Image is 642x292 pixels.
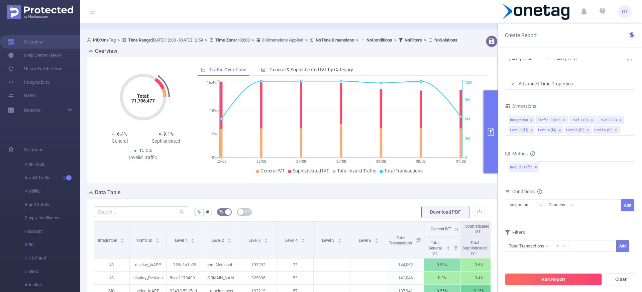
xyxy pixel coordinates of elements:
[392,38,399,43] span: >
[245,210,249,214] i: icon: table
[434,38,457,43] b: No Solutions
[8,75,49,89] a: Integrations
[8,49,62,62] a: Help Center (New)
[431,227,451,231] span: General IVT
[389,235,413,245] span: Total Transactions
[539,203,543,208] i: icon: down
[130,272,166,284] p: display_Desktop
[203,272,240,284] p: [DOMAIN_NAME]
[87,38,457,43] span: OneTag [DATE] 12:00 - [DATE] 12:59 +00:00
[201,67,206,72] i: icon: line-chart
[175,238,188,243] span: Level 1
[207,81,217,85] tspan: 16.4%
[203,38,209,43] span: >
[206,209,209,215] span: #
[87,38,93,42] i: icon: user
[428,240,442,256] span: Total General IVT
[301,237,305,239] i: icon: caret-up
[509,163,539,172] span: Invalid Traffic
[488,237,497,258] i: Filter menu
[461,259,497,271] p: 3.6%
[570,203,574,208] i: icon: down
[95,47,117,55] h2: Overview
[465,136,470,141] tspan: 3M
[136,238,153,243] span: Traffic ID
[25,171,80,185] span: Invalid Traffic
[25,211,80,225] span: Supply Intelligence
[594,126,613,135] div: Level 6 (l6)
[535,163,537,171] span: ✕
[264,237,268,241] div: Sort
[354,38,360,43] span: >
[538,126,556,135] div: Level 4 (l4)
[301,240,305,242] i: icon: caret-down
[303,38,310,43] span: >
[509,200,533,211] div: Integration
[130,259,166,271] p: display_InAPP
[164,131,174,137] span: 9.1%
[421,206,469,218] button: Download PDF
[558,129,561,133] i: icon: close
[191,237,195,241] div: Sort
[447,247,450,249] i: icon: caret-down
[607,273,635,285] button: Clear
[212,132,217,136] tspan: 5%
[197,209,201,215] span: %
[424,272,460,284] p: 0.9%
[25,158,80,171] span: Anti-Fraud
[277,272,313,284] p: 53
[537,189,542,194] i: icon: info-circle
[446,245,450,249] div: Sort
[338,237,341,239] i: icon: caret-up
[566,126,584,135] div: Level 5 (l5)
[510,116,528,125] div: Integration
[25,265,80,278] span: Unified
[374,240,378,242] i: icon: caret-down
[264,240,268,242] i: icon: caret-down
[322,238,335,243] span: Level 5
[25,198,80,211] span: Brand Safety
[94,206,189,217] input: Search...
[212,238,225,243] span: Level 2
[264,237,268,239] i: icon: caret-up
[137,93,149,99] tspan: Total:
[219,210,223,214] i: icon: bg-colors
[167,259,203,271] p: 389a1a1c29
[285,238,299,243] span: Level 4
[414,222,424,258] i: Filter menu
[25,238,80,251] span: MRC
[93,272,129,284] p: JS
[93,259,129,271] p: JS
[569,116,596,124] li: Level 1 (l1)
[95,189,121,197] h2: Data Table
[24,103,40,117] a: Reports
[215,38,237,43] b: Time Zone:
[510,126,528,135] div: Level 3 (l3)
[93,38,101,43] b: PID:
[97,138,143,145] div: General
[591,119,594,123] i: icon: close
[509,54,563,63] input: Start date
[424,259,460,271] p: 0.58%
[405,38,422,43] b: No Filters
[212,155,217,160] tspan: 0%
[120,237,124,241] div: Sort
[25,251,80,265] span: Click Fraud
[128,38,152,43] b: Time Range:
[227,240,231,242] i: icon: caret-down
[167,272,203,284] p: 5cca11704094eb8
[621,199,634,211] button: Add
[156,240,159,242] i: icon: caret-down
[260,168,285,173] span: General IVT
[117,131,127,137] span: 6.4%
[462,240,487,256] span: Total Sophisticated IVT
[387,272,424,284] p: 141,046
[256,159,266,164] tspan: 26/08
[98,238,118,243] span: Integration
[512,189,542,194] span: Conditions
[191,240,194,242] i: icon: caret-down
[366,38,392,43] b: No Conditions
[451,237,460,258] i: Filter menu
[565,126,592,134] li: Level 5 (l5)
[121,237,124,239] i: icon: caret-up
